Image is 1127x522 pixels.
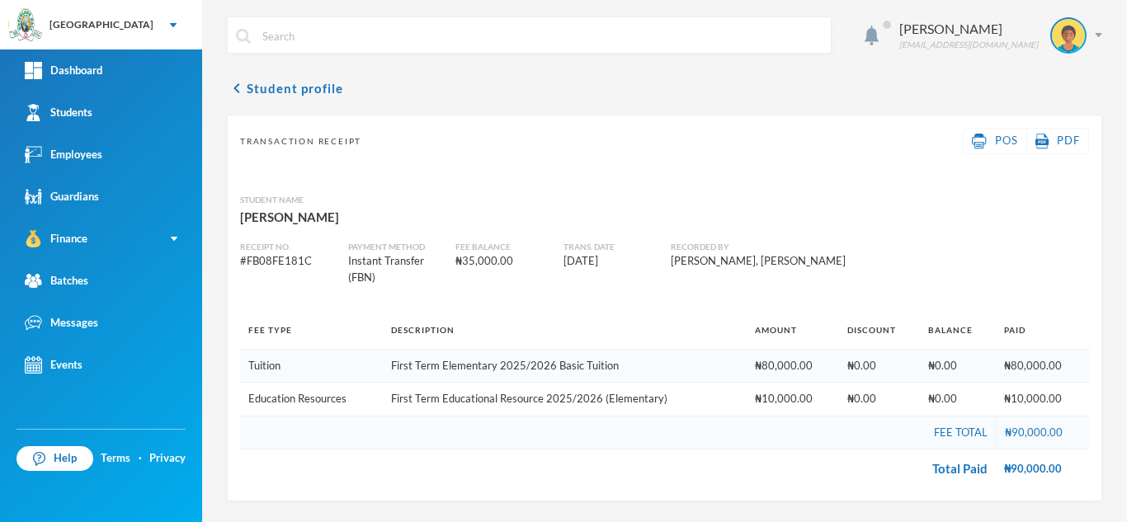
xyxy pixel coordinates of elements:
[240,416,996,449] td: Fee Total
[261,17,823,54] input: Search
[348,253,444,285] div: Instant Transfer (FBN)
[1057,134,1080,147] span: PDF
[149,450,186,467] a: Privacy
[240,449,996,488] td: Total Paid
[920,312,996,349] th: Balance
[240,253,336,270] div: # FB08FE181C
[1035,133,1080,149] a: PDF
[240,135,361,148] span: Transaction Receipt
[671,241,910,253] div: Recorded By
[455,241,551,253] div: Fee balance
[563,241,659,253] div: Trans. Date
[236,29,251,44] img: search
[248,392,347,405] span: Education Resources
[227,78,343,98] button: chevron_leftStudent profile
[25,314,98,332] div: Messages
[972,133,1018,149] a: POS
[755,392,813,405] span: ₦10,000.00
[383,312,747,349] th: Description
[1004,359,1062,372] span: ₦80,000.00
[747,312,839,349] th: Amount
[899,19,1038,39] div: [PERSON_NAME]
[25,104,92,121] div: Students
[1004,392,1062,405] span: ₦10,000.00
[25,356,83,374] div: Events
[455,253,551,270] div: ₦35,000.00
[9,9,42,42] img: logo
[25,188,99,205] div: Guardians
[563,253,659,270] div: [DATE]
[1052,19,1085,52] img: STUDENT
[391,359,619,372] span: First Term Elementary 2025/2026 Basic Tuition
[755,359,813,372] span: ₦80,000.00
[899,39,1038,51] div: [EMAIL_ADDRESS][DOMAIN_NAME]
[240,312,383,349] th: Fee Type
[995,134,1018,147] span: POS
[928,392,957,405] span: ₦0.00
[847,359,876,372] span: ₦0.00
[240,206,1089,228] div: [PERSON_NAME]
[671,253,910,270] div: [PERSON_NAME], [PERSON_NAME]
[996,312,1089,349] th: Paid
[240,194,1089,206] div: Student Name
[25,272,88,289] div: Batches
[227,78,247,98] i: chevron_left
[391,392,667,405] span: First Term Educational Resource 2025/2026 (Elementary)
[17,446,93,471] a: Help
[847,392,876,405] span: ₦0.00
[928,359,957,372] span: ₦0.00
[25,62,102,79] div: Dashboard
[139,450,142,467] div: ·
[839,312,920,349] th: Discount
[240,241,336,253] div: Receipt No.
[348,241,444,253] div: Payment Method
[101,450,130,467] a: Terms
[996,449,1089,488] td: ₦90,000.00
[25,230,87,247] div: Finance
[50,17,153,32] div: [GEOGRAPHIC_DATA]
[996,416,1089,449] td: ₦90,000.00
[25,146,102,163] div: Employees
[248,359,281,372] span: Tuition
